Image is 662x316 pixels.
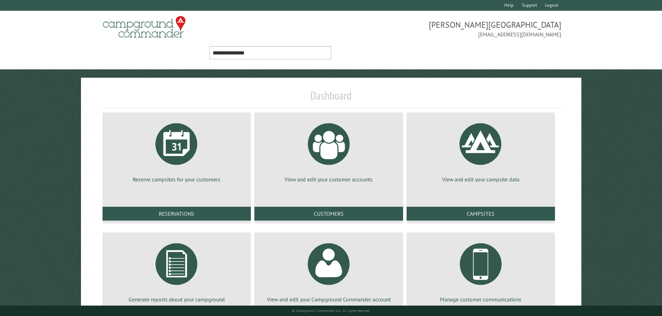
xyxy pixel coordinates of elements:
a: Generate reports about your campground [111,238,243,303]
a: Campsites [407,207,555,221]
p: Manage customer communications [415,296,547,303]
a: Customers [254,207,403,221]
a: View and edit your Campground Commander account [263,238,394,303]
a: View and edit your campsite data [415,118,547,183]
p: Reserve campsites for your customers [111,176,243,183]
a: Manage customer communications [415,238,547,303]
span: [PERSON_NAME][GEOGRAPHIC_DATA] [EMAIL_ADDRESS][DOMAIN_NAME] [331,19,562,39]
a: View and edit your customer accounts [263,118,394,183]
p: View and edit your campsite data [415,176,547,183]
p: View and edit your customer accounts [263,176,394,183]
p: Generate reports about your campground [111,296,243,303]
small: © Campground Commander LLC. All rights reserved. [292,308,370,313]
h1: Dashboard [101,89,562,108]
a: Reserve campsites for your customers [111,118,243,183]
p: View and edit your Campground Commander account [263,296,394,303]
a: Reservations [103,207,251,221]
img: Campground Commander [101,14,188,41]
